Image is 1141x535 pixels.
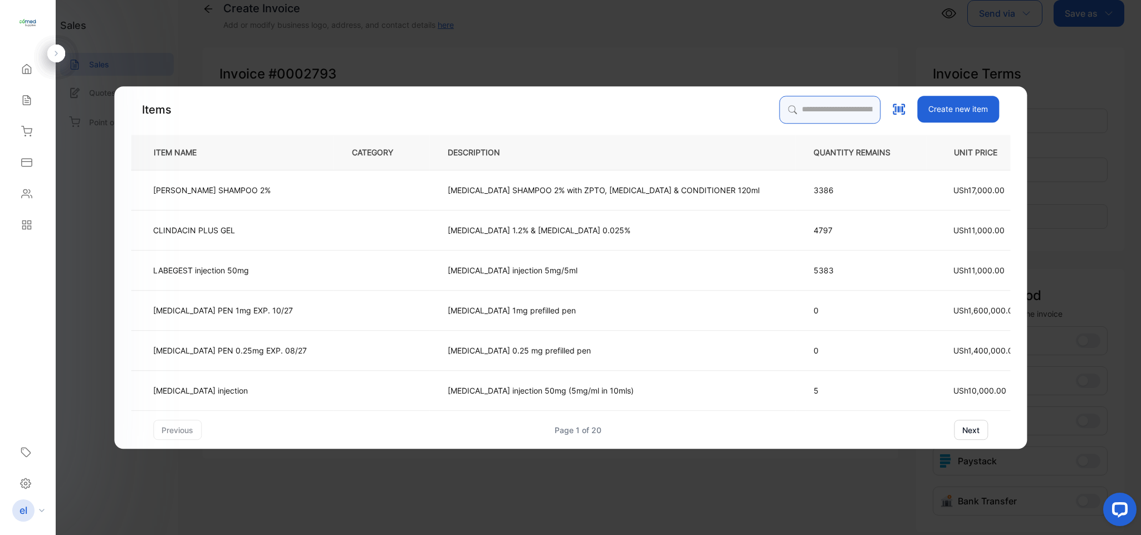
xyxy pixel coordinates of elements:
p: 5383 [814,264,908,276]
p: [MEDICAL_DATA] injection 5mg/5ml [448,264,577,276]
span: USh1,400,000.00 [953,346,1018,355]
p: DESCRIPTION [448,146,518,158]
p: el [19,503,27,518]
p: [MEDICAL_DATA] SHAMPOO 2% with ZPTO, [MEDICAL_DATA] & CONDITIONER 120ml [448,184,760,196]
div: Page 1 of 20 [555,424,601,436]
button: Create new item [917,96,999,122]
span: USh11,000.00 [953,266,1005,275]
p: 0 [814,345,908,356]
iframe: LiveChat chat widget [1094,488,1141,535]
p: [MEDICAL_DATA] 0.25 mg prefilled pen [448,345,591,356]
img: logo [19,14,36,31]
span: USh17,000.00 [953,185,1005,195]
p: [MEDICAL_DATA] PEN 0.25mg EXP. 08/27 [153,345,307,356]
p: QUANTITY REMAINS [814,146,908,158]
p: UNIT PRICE [945,146,1044,158]
p: 4797 [814,224,908,236]
button: previous [153,420,202,440]
p: [PERSON_NAME] SHAMPOO 2% [153,184,271,196]
p: [MEDICAL_DATA] 1.2% & [MEDICAL_DATA] 0.025% [448,224,630,236]
button: next [954,420,988,440]
p: [MEDICAL_DATA] PEN 1mg EXP. 10/27 [153,305,293,316]
p: Items [142,101,172,118]
p: [MEDICAL_DATA] injection 50mg (5mg/ml in 10mls) [448,385,634,396]
span: USh11,000.00 [953,225,1005,235]
span: USh1,600,000.00 [953,306,1018,315]
p: [MEDICAL_DATA] 1mg prefilled pen [448,305,576,316]
p: LABEGEST injection 50mg [153,264,249,276]
p: 0 [814,305,908,316]
p: [MEDICAL_DATA] injection [153,385,248,396]
p: 3386 [814,184,908,196]
p: ITEM NAME [149,146,214,158]
p: CLINDACIN PLUS GEL [153,224,235,236]
p: 5 [814,385,908,396]
span: USh10,000.00 [953,386,1006,395]
p: CATEGORY [352,146,411,158]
